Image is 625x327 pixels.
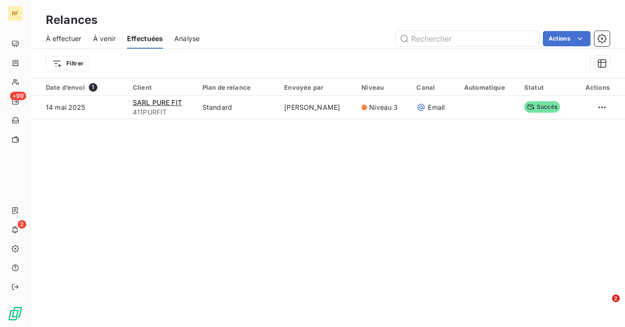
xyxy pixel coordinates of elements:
[18,220,26,229] span: 2
[46,11,97,29] h3: Relances
[612,295,620,302] span: 2
[93,34,116,43] span: À venir
[31,96,127,119] td: 14 mai 2025
[46,56,90,71] button: Filtrer
[524,84,567,91] div: Statut
[416,84,453,91] div: Canal
[10,92,26,100] span: +99
[8,306,23,321] img: Logo LeanPay
[133,98,182,106] span: SARL PURE FIT
[174,34,200,43] span: Analyse
[284,84,350,91] div: Envoyée par
[464,84,513,91] div: Automatique
[127,34,163,43] span: Effectuées
[8,6,23,21] div: RF
[197,96,278,119] td: Standard
[524,101,560,113] span: Succès
[89,83,97,92] span: 1
[579,84,610,91] div: Actions
[133,84,152,91] span: Client
[46,34,82,43] span: À effectuer
[202,84,273,91] div: Plan de relance
[133,107,191,117] span: 411PURFIT
[278,96,356,119] td: [PERSON_NAME]
[543,31,591,46] button: Actions
[428,103,445,112] span: Email
[46,83,121,92] div: Date d’envoi
[396,31,539,46] input: Rechercher
[369,103,398,112] span: Niveau 3
[593,295,615,317] iframe: Intercom live chat
[361,84,405,91] div: Niveau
